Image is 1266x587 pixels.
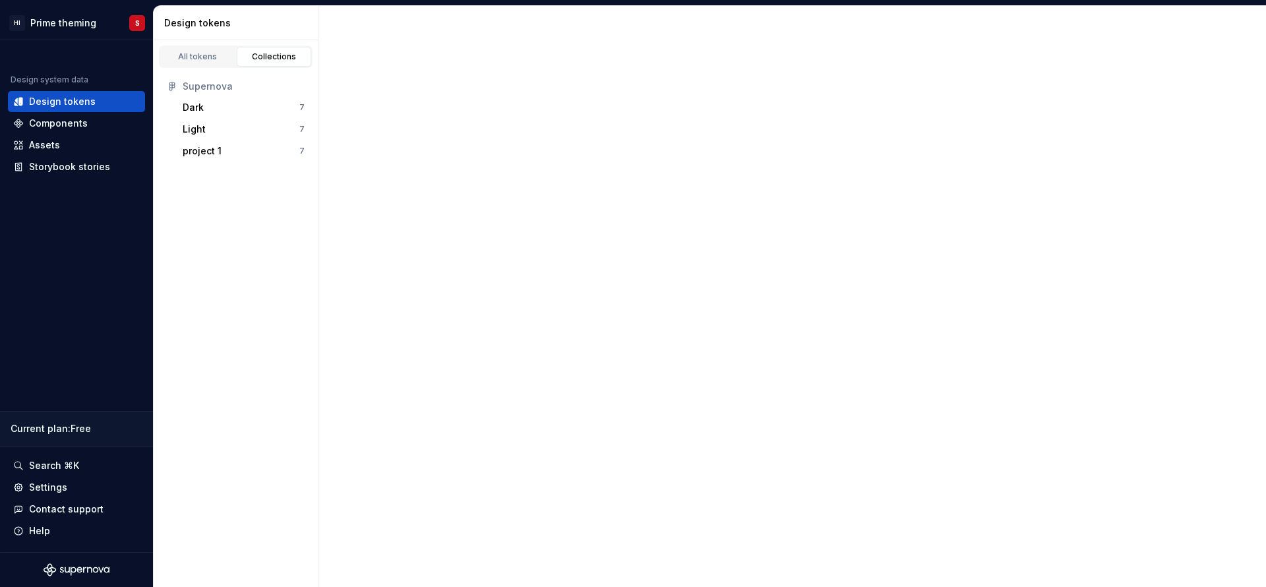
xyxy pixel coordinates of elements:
button: Search ⌘K [8,455,145,476]
svg: Supernova Logo [44,563,109,576]
div: HI [9,15,25,31]
button: Light7 [177,119,310,140]
div: 7 [299,146,305,156]
div: Help [29,524,50,538]
div: 7 [299,124,305,135]
div: Search ⌘K [29,459,79,472]
a: Components [8,113,145,134]
button: HIPrime themingS [3,9,150,37]
a: Settings [8,477,145,498]
a: Storybook stories [8,156,145,177]
div: project 1 [183,144,222,158]
div: Components [29,117,88,130]
button: Dark7 [177,97,310,118]
div: Supernova [183,80,305,93]
div: Settings [29,481,67,494]
div: Prime theming [30,16,96,30]
button: Help [8,520,145,541]
div: Storybook stories [29,160,110,173]
div: S [135,18,140,28]
div: Light [183,123,206,136]
div: Assets [29,139,60,152]
div: Design system data [11,75,88,85]
div: Contact support [29,503,104,516]
button: Contact support [8,499,145,520]
div: Design tokens [164,16,313,30]
button: project 17 [177,140,310,162]
div: Current plan : Free [11,422,142,435]
div: 7 [299,102,305,113]
div: Design tokens [29,95,96,108]
div: All tokens [165,51,231,62]
div: Dark [183,101,204,114]
a: Design tokens [8,91,145,112]
div: Collections [241,51,307,62]
a: Assets [8,135,145,156]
